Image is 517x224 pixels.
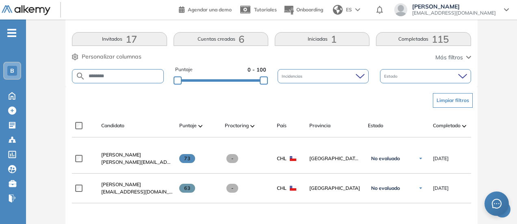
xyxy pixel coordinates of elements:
span: message [492,199,502,209]
span: [DATE] [433,185,449,192]
img: CHL [290,186,296,191]
button: Personalizar columnas [72,52,141,61]
button: Completadas115 [376,32,471,46]
img: arrow [355,8,360,11]
span: Personalizar columnas [82,52,141,61]
span: CHL [277,155,287,162]
span: [PERSON_NAME][EMAIL_ADDRESS][DOMAIN_NAME] [101,159,173,166]
span: Tutoriales [254,7,277,13]
span: 73 [179,154,195,163]
span: - [226,154,238,163]
button: Más filtros [435,53,471,62]
span: [DATE] [433,155,449,162]
button: Limpiar filtros [433,93,473,108]
span: 0 - 100 [248,66,266,74]
span: [GEOGRAPHIC_DATA] [309,185,361,192]
button: Invitados17 [72,32,167,46]
button: Cuentas creadas6 [174,32,268,46]
a: Agendar una demo [179,4,232,14]
a: [PERSON_NAME] [101,181,173,188]
img: Ícono de flecha [418,186,423,191]
span: [GEOGRAPHIC_DATA][PERSON_NAME] [309,155,361,162]
button: Iniciadas1 [275,32,369,46]
span: 63 [179,184,195,193]
span: País [277,122,287,129]
span: [PERSON_NAME] [412,3,496,10]
span: No evaluado [371,155,400,162]
a: [PERSON_NAME] [101,151,173,159]
span: B [10,67,14,74]
img: [missing "en.ARROW_ALT" translation] [198,125,202,127]
span: Más filtros [435,53,463,62]
span: ES [346,6,352,13]
span: Estado [368,122,383,129]
span: Incidencias [282,73,304,79]
img: Ícono de flecha [418,156,423,161]
img: SEARCH_ALT [76,71,85,81]
span: Completado [433,122,461,129]
span: Agendar una demo [188,7,232,13]
div: Incidencias [278,69,369,83]
img: world [333,5,343,15]
span: Estado [384,73,399,79]
span: No evaluado [371,185,400,191]
div: Estado [380,69,471,83]
span: Provincia [309,122,330,129]
span: - [226,184,238,193]
img: [missing "en.ARROW_ALT" translation] [462,125,466,127]
span: [EMAIL_ADDRESS][DOMAIN_NAME] [101,188,173,196]
span: [EMAIL_ADDRESS][DOMAIN_NAME] [412,10,496,16]
button: Onboarding [283,1,323,19]
img: CHL [290,156,296,161]
span: Proctoring [225,122,249,129]
span: CHL [277,185,287,192]
span: Puntaje [175,66,193,74]
span: [PERSON_NAME] [101,152,141,158]
img: Logo [2,5,50,15]
span: [PERSON_NAME] [101,181,141,187]
span: Onboarding [296,7,323,13]
i: - [7,32,16,34]
img: [missing "en.ARROW_ALT" translation] [250,125,254,127]
span: Candidato [101,122,124,129]
span: Puntaje [179,122,197,129]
